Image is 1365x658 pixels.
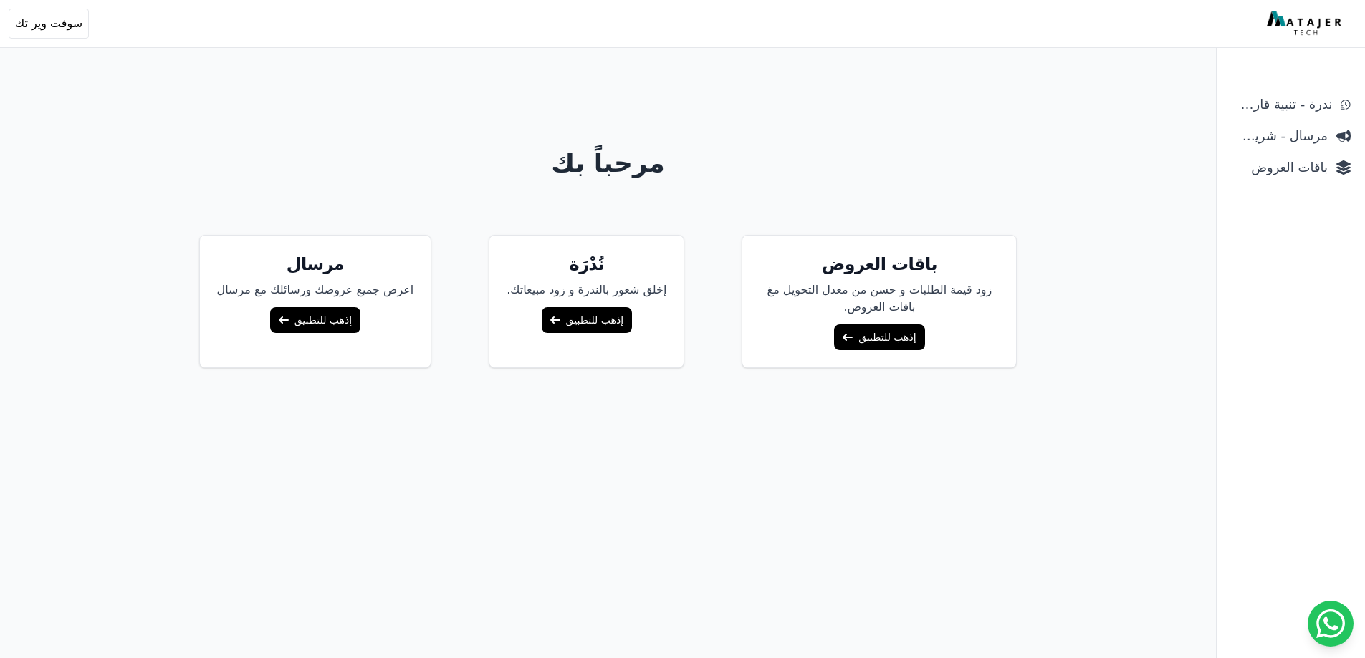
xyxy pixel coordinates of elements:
span: مرسال - شريط دعاية [1231,126,1328,146]
h1: مرحباً بك [58,149,1159,178]
span: باقات العروض [1231,158,1328,178]
h5: مرسال [217,253,414,276]
span: سوفت وير تك [15,15,82,32]
p: زود قيمة الطلبات و حسن من معدل التحويل مغ باقات العروض. [760,281,999,316]
a: إذهب للتطبيق [834,324,924,350]
a: إذهب للتطبيق [270,307,360,333]
p: اعرض جميع عروضك ورسائلك مع مرسال [217,281,414,299]
img: MatajerTech Logo [1267,11,1345,37]
h5: نُدْرَة [507,253,666,276]
button: سوفت وير تك [9,9,89,39]
span: ندرة - تنبية قارب علي النفاذ [1231,95,1332,115]
h5: باقات العروض [760,253,999,276]
p: إخلق شعور بالندرة و زود مبيعاتك. [507,281,666,299]
a: إذهب للتطبيق [542,307,632,333]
